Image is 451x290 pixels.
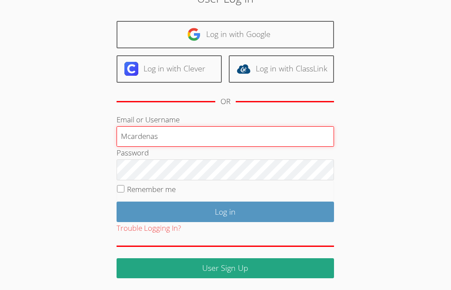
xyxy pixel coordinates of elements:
[229,55,334,83] a: Log in with ClassLink
[117,115,180,125] label: Email or Username
[117,202,334,222] input: Log in
[117,21,334,48] a: Log in with Google
[117,258,334,279] a: User Sign Up
[127,184,176,194] label: Remember me
[124,62,138,76] img: clever-logo-6eab21bc6e7a338710f1a6ff85c0baf02591cd810cc4098c63d3a4b26e2feb20.svg
[220,95,231,108] div: OR
[117,55,222,83] a: Log in with Clever
[117,222,181,235] button: Trouble Logging In?
[117,148,149,158] label: Password
[187,27,201,41] img: google-logo-50288ca7cdecda66e5e0955fdab243c47b7ad437acaf1139b6f446037453330a.svg
[237,62,251,76] img: classlink-logo-d6bb404cc1216ec64c9a2012d9dc4662098be43eaf13dc465df04b49fa7ab582.svg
